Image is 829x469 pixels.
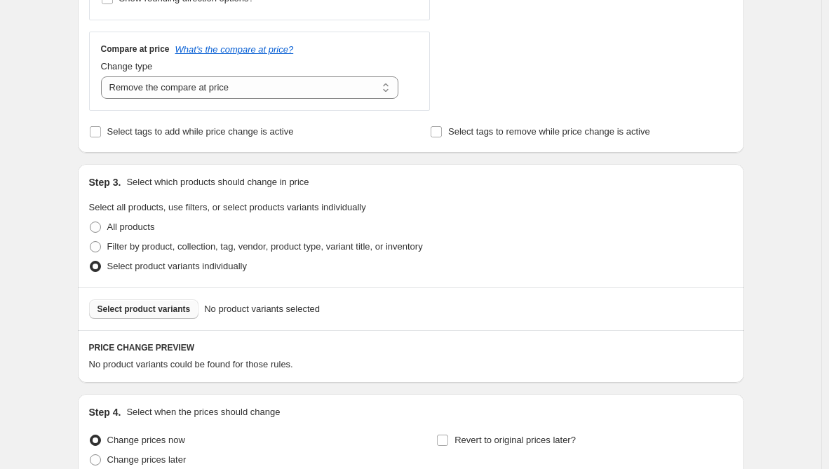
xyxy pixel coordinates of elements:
[101,43,170,55] h3: Compare at price
[126,405,280,419] p: Select when the prices should change
[89,175,121,189] h2: Step 3.
[454,435,576,445] span: Revert to original prices later?
[89,299,199,319] button: Select product variants
[89,405,121,419] h2: Step 4.
[126,175,309,189] p: Select which products should change in price
[97,304,191,315] span: Select product variants
[107,241,423,252] span: Filter by product, collection, tag, vendor, product type, variant title, or inventory
[107,454,187,465] span: Change prices later
[175,44,294,55] button: What's the compare at price?
[107,126,294,137] span: Select tags to add while price change is active
[101,61,153,72] span: Change type
[107,261,247,271] span: Select product variants individually
[107,435,185,445] span: Change prices now
[89,359,293,369] span: No product variants could be found for those rules.
[107,222,155,232] span: All products
[89,202,366,212] span: Select all products, use filters, or select products variants individually
[448,126,650,137] span: Select tags to remove while price change is active
[204,302,320,316] span: No product variants selected
[89,342,733,353] h6: PRICE CHANGE PREVIEW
